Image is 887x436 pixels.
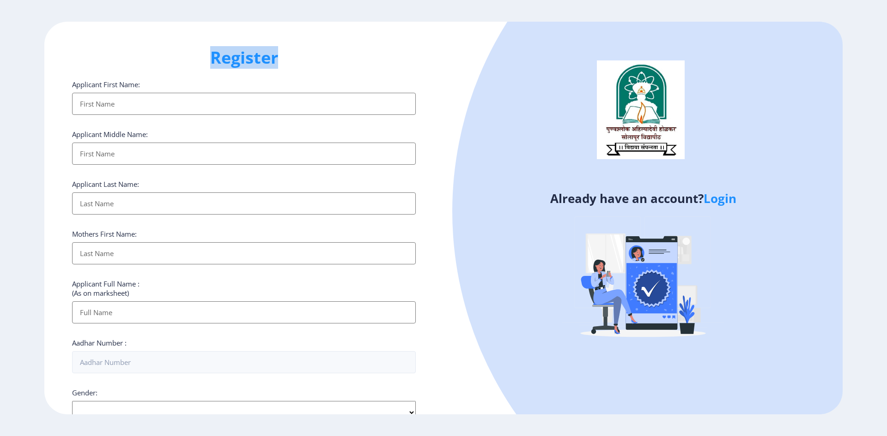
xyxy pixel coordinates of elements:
[72,93,416,115] input: First Name
[72,388,97,397] label: Gender:
[72,80,140,89] label: Applicant First Name:
[72,179,139,189] label: Applicant Last Name:
[704,190,736,207] a: Login
[562,199,724,360] img: Verified-rafiki.svg
[72,338,127,347] label: Aadhar Number :
[72,192,416,215] input: Last Name
[72,242,416,264] input: Last Name
[72,47,416,69] h1: Register
[597,60,685,159] img: logo
[72,301,416,323] input: Full Name
[450,191,836,206] h4: Already have an account?
[72,130,148,139] label: Applicant Middle Name:
[72,279,140,298] label: Applicant Full Name : (As on marksheet)
[72,229,137,239] label: Mothers First Name:
[72,143,416,165] input: First Name
[72,351,416,373] input: Aadhar Number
